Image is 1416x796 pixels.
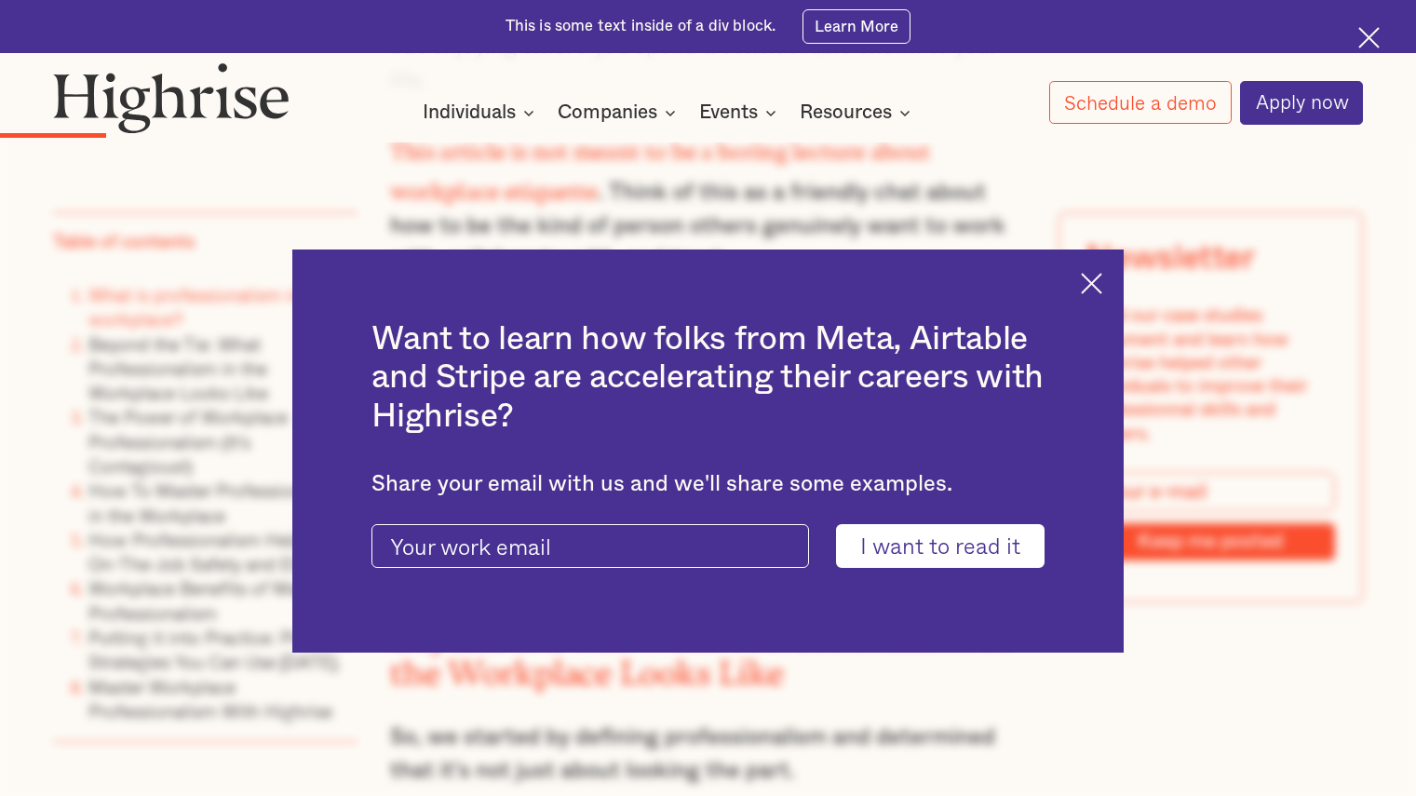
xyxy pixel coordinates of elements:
[53,62,290,134] img: Highrise logo
[1049,81,1232,124] a: Schedule a demo
[1081,273,1102,294] img: Cross icon
[371,471,1044,497] div: Share your email with us and we'll share some examples.
[423,101,540,124] div: Individuals
[371,524,1044,569] form: current-ascender-blog-article-modal-form
[423,101,516,124] div: Individuals
[802,9,911,43] a: Learn More
[800,101,916,124] div: Resources
[699,101,758,124] div: Events
[558,101,681,124] div: Companies
[836,524,1045,569] input: I want to read it
[1240,81,1363,125] a: Apply now
[371,320,1044,436] h2: Want to learn how folks from Meta, Airtable and Stripe are accelerating their careers with Highrise?
[699,101,782,124] div: Events
[558,101,657,124] div: Companies
[506,16,776,37] div: This is some text inside of a div block.
[371,524,809,569] input: Your work email
[1358,27,1380,48] img: Cross icon
[800,101,892,124] div: Resources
